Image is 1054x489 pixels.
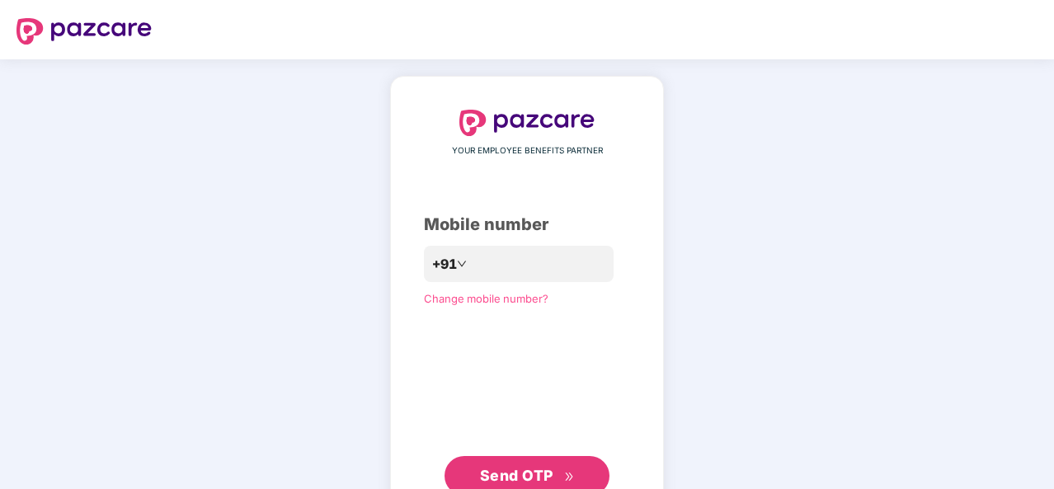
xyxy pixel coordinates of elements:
span: Send OTP [480,467,553,484]
span: +91 [432,254,457,275]
div: Mobile number [424,212,630,237]
span: down [457,259,467,269]
span: double-right [564,472,575,482]
a: Change mobile number? [424,292,548,305]
span: YOUR EMPLOYEE BENEFITS PARTNER [452,144,603,158]
img: logo [16,18,152,45]
img: logo [459,110,595,136]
